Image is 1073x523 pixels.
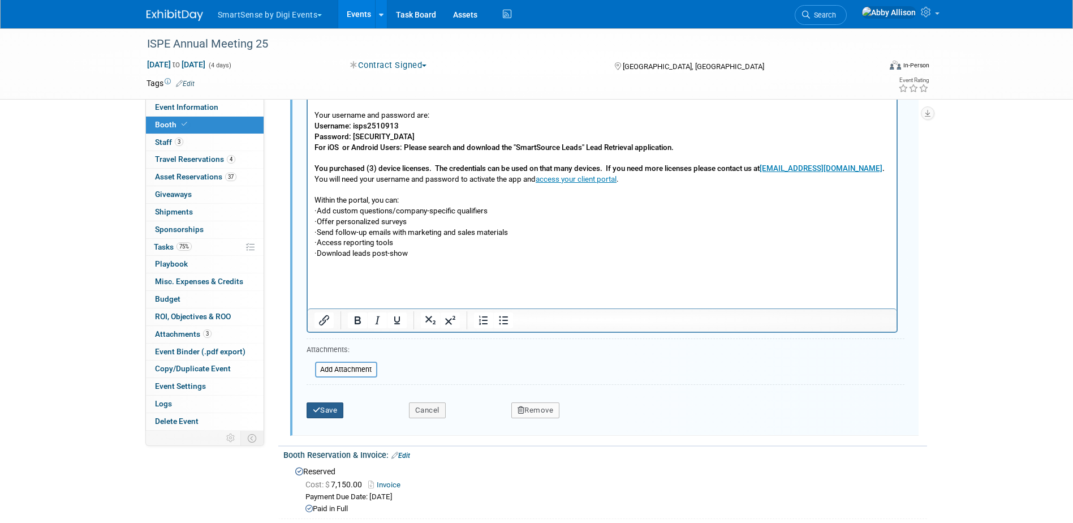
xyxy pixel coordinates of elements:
span: Event Settings [155,381,206,391]
a: Sponsorships [146,221,264,238]
a: Booth [146,117,264,134]
span: Travel Reservations [155,155,235,164]
span: Booth [155,120,189,129]
div: In-Person [903,61,929,70]
a: Logs [146,396,264,413]
a: Event Information [146,99,264,116]
button: Superscript [441,312,460,328]
td: Toggle Event Tabs [240,431,264,445]
button: Remove [511,402,560,418]
button: Italic [368,312,387,328]
span: 4 [227,155,235,164]
span: Event Information [155,102,218,112]
a: Edit [176,80,195,88]
div: ISPE Annual Meeting 25 [143,34,863,54]
div: Payment Due Date: [DATE] [305,492,919,503]
button: Subscript [421,312,440,328]
a: Shipments [146,204,264,221]
a: Misc. Expenses & Credits [146,273,264,290]
button: Cancel [409,402,446,418]
div: Paid in Full [305,504,919,515]
div: Booth Reservation & Invoice: [283,447,927,461]
span: [DATE] [DATE] [146,59,206,70]
span: Giveaways [155,190,192,199]
span: Budget [155,294,180,303]
span: Playbook [155,259,188,268]
div: Reserved [292,463,919,515]
span: Shipments [155,207,193,216]
a: Staff3 [146,134,264,151]
img: Abby Allison [861,6,916,19]
td: Personalize Event Tab Strip [221,431,241,445]
span: 3 [175,138,183,146]
span: Delete Event [155,417,199,426]
a: Asset Reservations37 [146,169,264,186]
a: Search [795,5,847,25]
a: Copy/Duplicate Event [146,361,264,378]
button: Insert/edit link [314,312,334,328]
span: Misc. Expenses & Credits [155,277,243,286]
span: ROI, Objectives & ROO [155,312,231,321]
span: 75% [176,242,192,251]
img: ExhibitDay [146,10,203,21]
span: Search [810,11,836,19]
a: Giveaways [146,186,264,203]
button: Bold [348,312,367,328]
span: 7,150.00 [305,480,367,489]
span: to [171,60,182,69]
span: Copy/Duplicate Event [155,364,231,373]
span: 37 [225,173,236,181]
span: Attachments [155,329,212,338]
span: Tasks [154,242,192,251]
span: [GEOGRAPHIC_DATA], [GEOGRAPHIC_DATA] [623,62,764,71]
button: Numbered list [474,312,493,328]
span: Staff [155,138,183,147]
a: Travel Reservations4 [146,151,264,168]
span: Cost: $ [305,480,331,489]
span: Logs [155,399,172,408]
a: Event Binder (.pdf export) [146,344,264,361]
i: Booth reservation complete [182,121,187,127]
a: Event Settings [146,378,264,395]
button: Save [307,402,344,418]
a: Edit [391,452,410,460]
a: Tasks75% [146,239,264,256]
span: Sponsorships [155,225,204,234]
button: Contract Signed [346,59,431,71]
button: Underline [387,312,407,328]
button: Bullet list [494,312,513,328]
span: 3 [203,329,212,338]
a: Delete Event [146,413,264,430]
a: Invoice [368,481,406,489]
a: Budget [146,291,264,308]
iframe: Rich Text Area [308,85,897,308]
div: Attachments: [307,345,377,358]
a: ROI, Objectives & ROO [146,308,264,325]
span: (4 days) [208,62,231,69]
img: Format-Inperson.png [890,61,901,70]
a: Playbook [146,256,264,273]
span: Event Binder (.pdf export) [155,347,245,356]
div: Event Rating [898,78,929,83]
a: Attachments3 [146,326,264,343]
div: Event Format [813,59,930,76]
span: Asset Reservations [155,172,236,181]
td: Tags [146,78,195,89]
